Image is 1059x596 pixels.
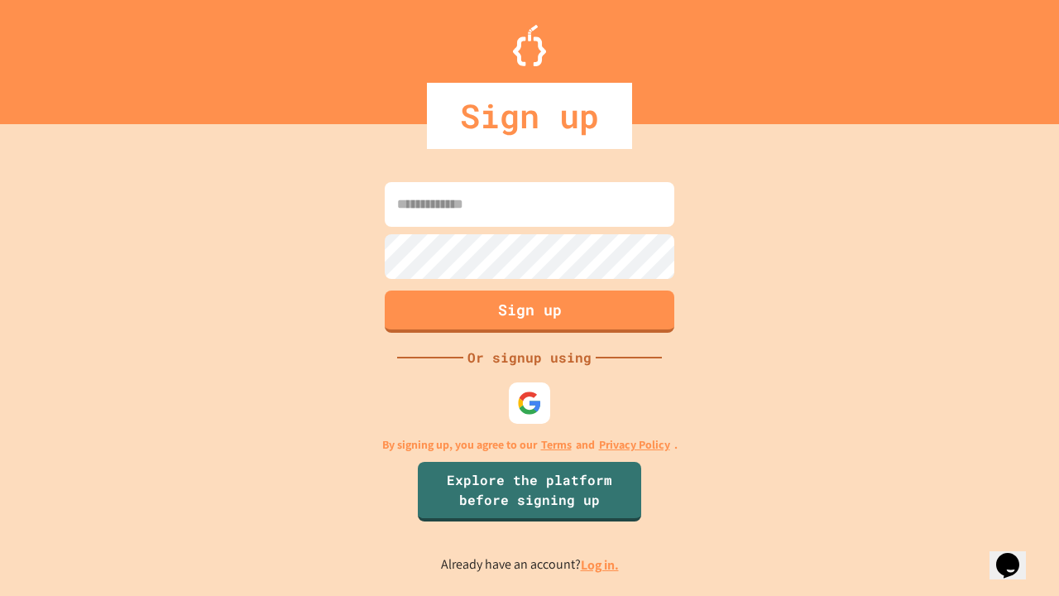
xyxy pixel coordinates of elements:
[990,530,1042,579] iframe: chat widget
[599,436,670,454] a: Privacy Policy
[513,25,546,66] img: Logo.svg
[517,391,542,416] img: google-icon.svg
[922,458,1042,528] iframe: chat widget
[463,348,596,368] div: Or signup using
[581,556,619,574] a: Log in.
[382,436,678,454] p: By signing up, you agree to our and .
[441,555,619,575] p: Already have an account?
[418,462,641,521] a: Explore the platform before signing up
[541,436,572,454] a: Terms
[385,291,674,333] button: Sign up
[427,83,632,149] div: Sign up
